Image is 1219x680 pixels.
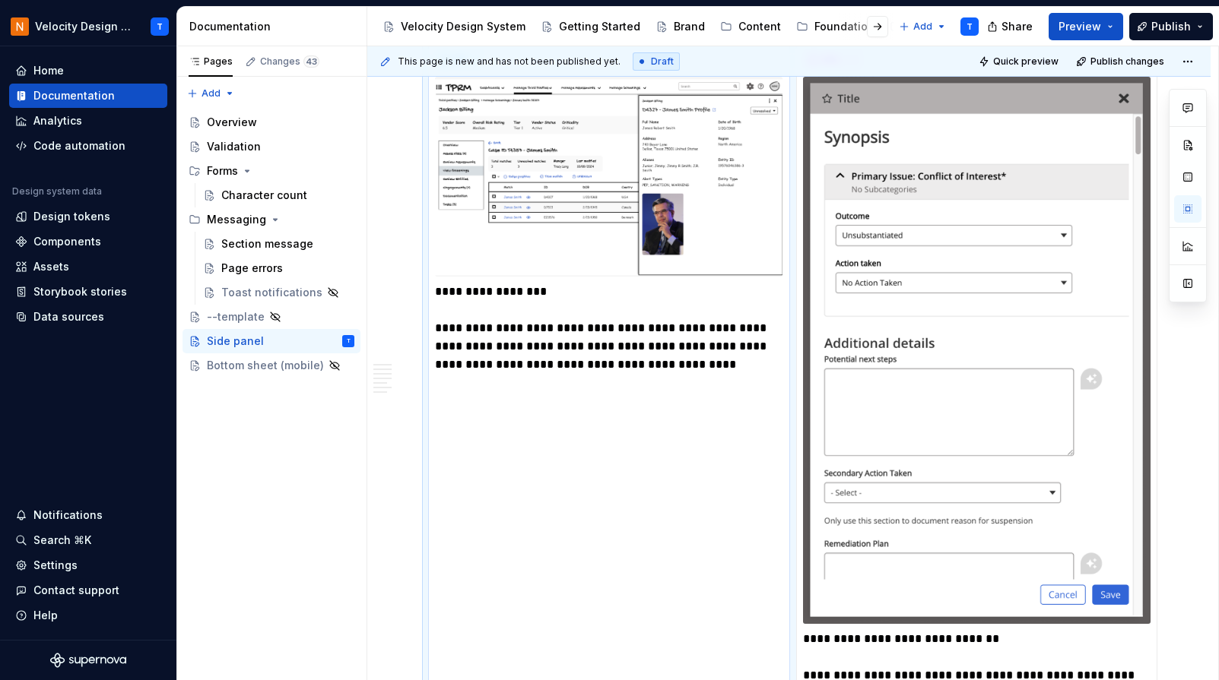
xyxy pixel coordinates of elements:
a: Components [9,229,167,254]
div: Foundation [814,19,875,34]
a: Velocity Design System [376,14,532,39]
div: Toast notifications [221,285,322,300]
img: bb28370b-b938-4458-ba0e-c5bddf6d21d4.png [11,17,29,36]
div: T [347,334,351,349]
div: Page tree [183,110,360,378]
div: Data sources [33,309,104,324]
div: Changes [260,55,319,68]
button: Search ⌘K [9,528,167,552]
button: Notifications [9,503,167,527]
div: Getting Started [559,19,640,34]
button: Help [9,603,167,628]
div: Messaging [207,212,266,227]
div: Validation [207,139,261,154]
div: T [967,21,973,33]
div: T [157,21,163,33]
span: Preview [1059,19,1101,34]
div: Section message [221,236,313,251]
a: Character count [197,183,360,207]
a: Assets [9,255,167,279]
div: Pages [189,55,233,68]
div: Analytics [33,113,82,128]
button: Add [894,16,951,37]
div: Notifications [33,508,103,523]
div: Bottom sheet (mobile) [207,358,324,373]
a: Data sources [9,305,167,329]
div: Velocity Design System [401,19,525,34]
div: Messaging [183,207,360,232]
div: Brand [674,19,705,34]
a: Section message [197,232,360,256]
a: Foundation [790,14,881,39]
div: Components [33,234,101,249]
div: Home [33,63,64,78]
div: Code automation [33,138,125,153]
button: Contact support [9,578,167,603]
a: --template [183,305,360,329]
a: Design tokens [9,204,167,229]
span: Add [202,87,221,100]
div: Storybook stories [33,284,127,299]
div: Documentation [33,88,115,103]
img: 9b9b2c0d-3f48-481d-95fb-b9c10a016222.png [435,77,783,277]
div: Design system data [12,185,102,198]
span: This page is new and has not been published yet. [398,55,621,68]
div: Overview [207,115,257,130]
img: e3121c7d-451c-4edd-86ac-ceb491822654.png [803,77,1151,624]
a: Brand [649,14,711,39]
button: Publish [1129,13,1213,40]
div: Velocity Design System by NAVEX [35,19,132,34]
span: Add [913,21,932,33]
a: Side panelT [183,329,360,353]
a: Settings [9,553,167,577]
a: Page errors [197,256,360,280]
span: Publish [1151,19,1191,34]
span: 43 [303,55,319,68]
div: Character count [221,188,307,203]
div: Documentation [189,19,360,34]
button: Velocity Design System by NAVEXT [3,10,173,43]
a: Getting Started [535,14,646,39]
svg: Supernova Logo [50,653,126,668]
a: Home [9,59,167,83]
a: Validation [183,134,360,159]
a: Bottom sheet (mobile) [183,353,360,378]
a: Storybook stories [9,280,167,304]
button: Preview [1049,13,1123,40]
div: Design tokens [33,209,110,224]
div: Settings [33,558,78,573]
span: Publish changes [1090,55,1164,68]
a: Analytics [9,109,167,133]
div: Help [33,608,58,623]
div: Page tree [376,11,891,42]
div: Side panel [207,334,264,349]
a: Documentation [9,84,167,108]
div: Forms [183,159,360,183]
button: Quick preview [974,51,1065,72]
button: Share [979,13,1043,40]
div: Search ⌘K [33,533,91,548]
span: Quick preview [993,55,1059,68]
div: --template [207,309,265,324]
button: Publish changes [1071,51,1171,72]
span: Share [1002,19,1033,34]
a: Toast notifications [197,280,360,305]
div: Forms [207,163,238,179]
div: Contact support [33,583,119,598]
a: Code automation [9,134,167,158]
div: Page errors [221,261,283,276]
a: Content [714,14,787,39]
div: Content [738,19,781,34]
button: Add [183,83,240,104]
span: Draft [651,55,674,68]
div: Assets [33,259,69,274]
a: Overview [183,110,360,134]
